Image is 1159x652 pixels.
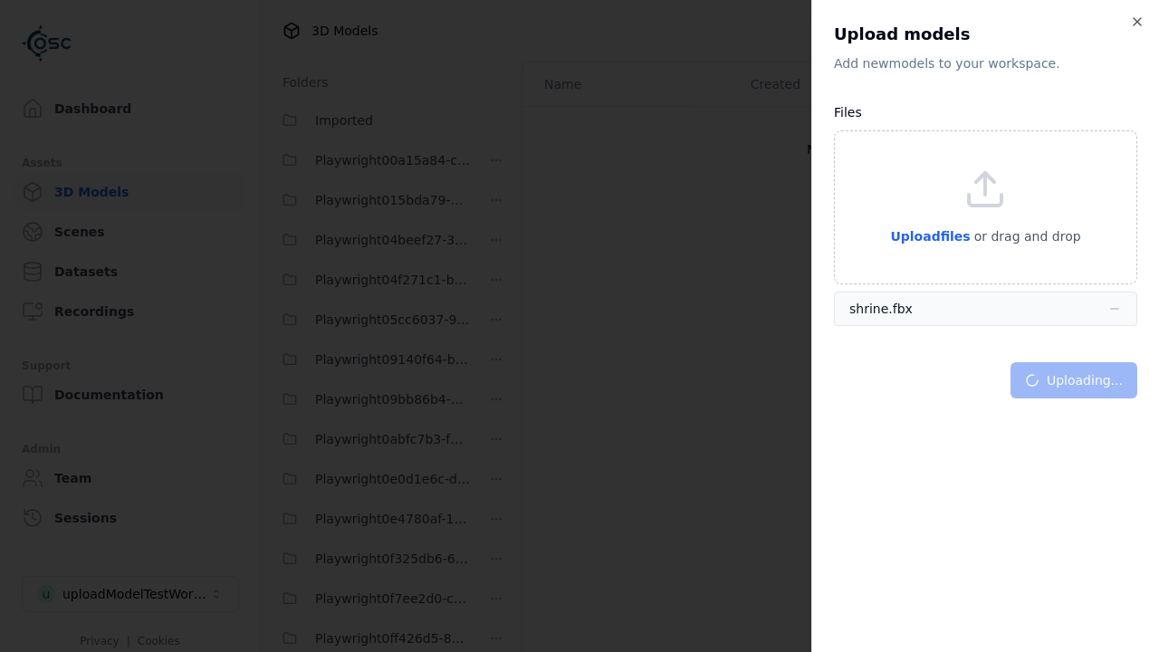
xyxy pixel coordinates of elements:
h2: Upload models [834,22,1137,47]
span: Upload files [890,229,970,244]
p: or drag and drop [971,225,1081,247]
p: Add new model s to your workspace. [834,54,1137,72]
div: shrine.fbx [849,300,913,318]
label: Files [834,105,862,120]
